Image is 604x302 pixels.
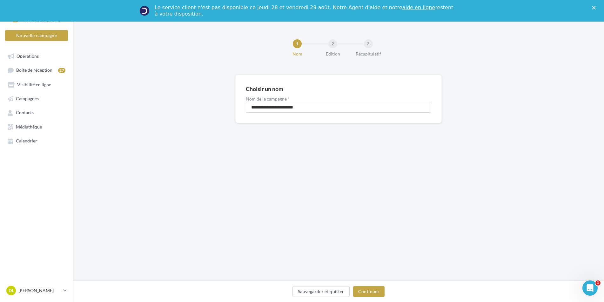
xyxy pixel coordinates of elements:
[312,51,353,57] div: Edition
[16,138,37,144] span: Calendrier
[328,39,337,48] div: 2
[18,287,61,294] p: [PERSON_NAME]
[139,6,150,16] img: Profile image for Service-Client
[4,79,69,90] a: Visibilité en ligne
[155,4,454,17] div: Le service client n'est pas disponible ce jeudi 28 et vendredi 29 août. Notre Agent d'aide et not...
[16,68,52,73] span: Boîte de réception
[292,286,350,297] button: Sauvegarder et quitter
[16,96,39,101] span: Campagnes
[348,51,389,57] div: Récapitulatif
[364,39,373,48] div: 3
[16,110,34,115] span: Contacts
[5,30,68,41] button: Nouvelle campagne
[4,64,69,76] a: Boîte de réception27
[246,86,283,92] div: Choisir un nom
[293,39,302,48] div: 1
[595,280,601,286] span: 1
[353,286,385,297] button: Continuer
[4,121,69,132] a: Médiathèque
[9,287,14,294] span: DL
[4,107,69,118] a: Contacts
[246,97,431,101] label: Nom de la campagne *
[4,50,69,62] a: Opérations
[58,68,65,73] div: 27
[4,93,69,104] a: Campagnes
[402,4,435,10] a: aide en ligne
[582,280,598,296] iframe: Intercom live chat
[277,51,318,57] div: Nom
[16,124,42,129] span: Médiathèque
[17,53,39,59] span: Opérations
[4,135,69,146] a: Calendrier
[5,285,68,297] a: DL [PERSON_NAME]
[592,6,598,10] div: Fermer
[17,82,51,87] span: Visibilité en ligne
